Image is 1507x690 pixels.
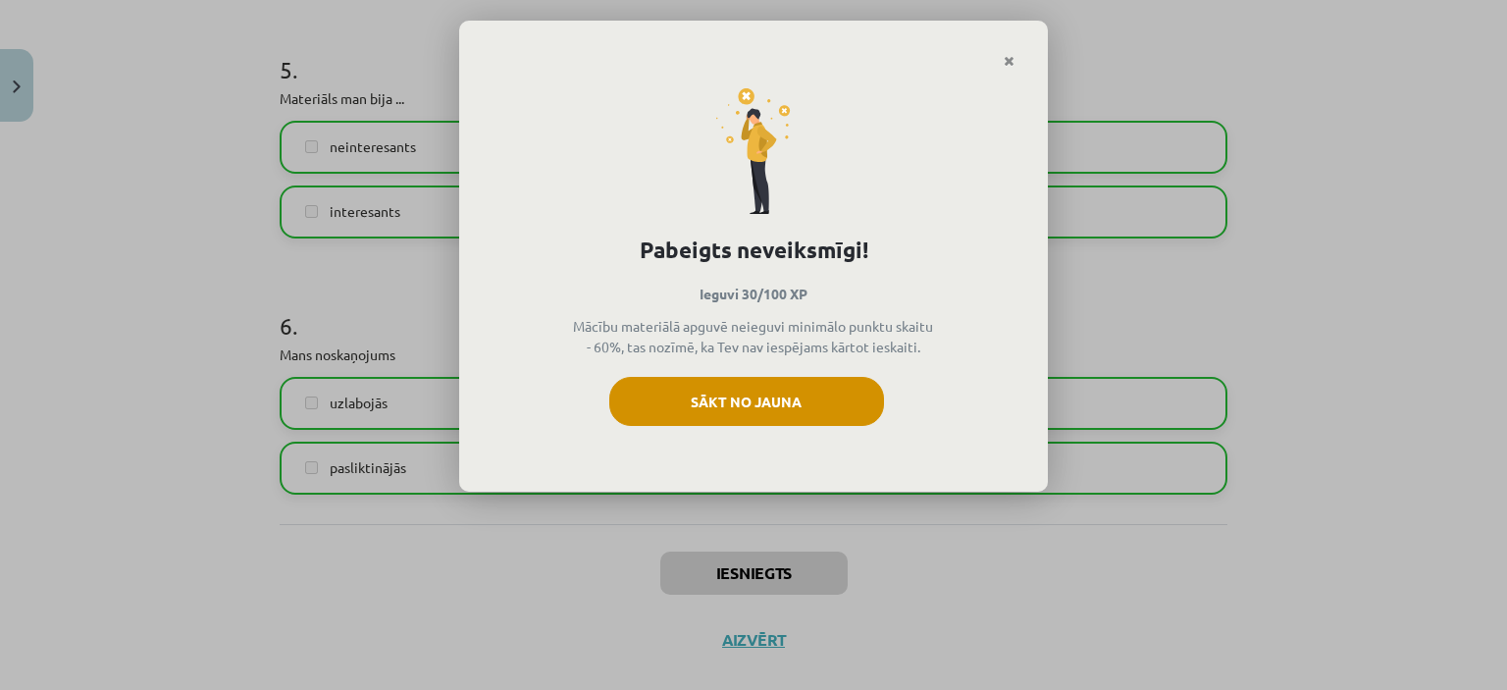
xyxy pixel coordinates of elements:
[609,377,884,426] button: Sākt no jauna
[571,316,936,357] p: Mācību materiālā apguvē neieguvi minimālo punktu skaitu - 60%, tas nozīmē, ka Tev nav iespējams k...
[992,42,1026,80] a: Close
[716,88,791,214] img: fail-icon-2dff40cce496c8bbe20d0877b3080013ff8af6d729d7a6e6bb932d91c467ac91.svg
[493,284,1014,304] p: Ieguvi 30/100 XP
[493,234,1014,267] h1: Pabeigts neveiksmīgi!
